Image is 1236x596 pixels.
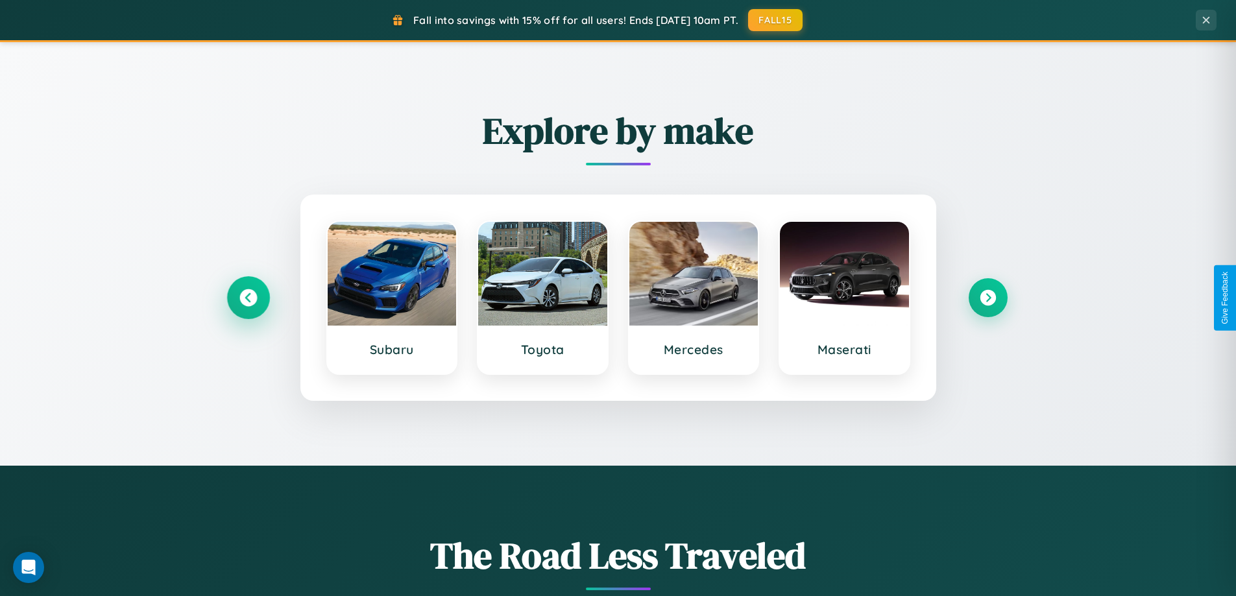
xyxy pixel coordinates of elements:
[1220,272,1230,324] div: Give Feedback
[229,106,1008,156] h2: Explore by make
[748,9,803,31] button: FALL15
[229,530,1008,580] h1: The Road Less Traveled
[341,342,444,357] h3: Subaru
[642,342,745,357] h3: Mercedes
[13,552,44,583] div: Open Intercom Messenger
[413,14,738,27] span: Fall into savings with 15% off for all users! Ends [DATE] 10am PT.
[793,342,896,357] h3: Maserati
[491,342,594,357] h3: Toyota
